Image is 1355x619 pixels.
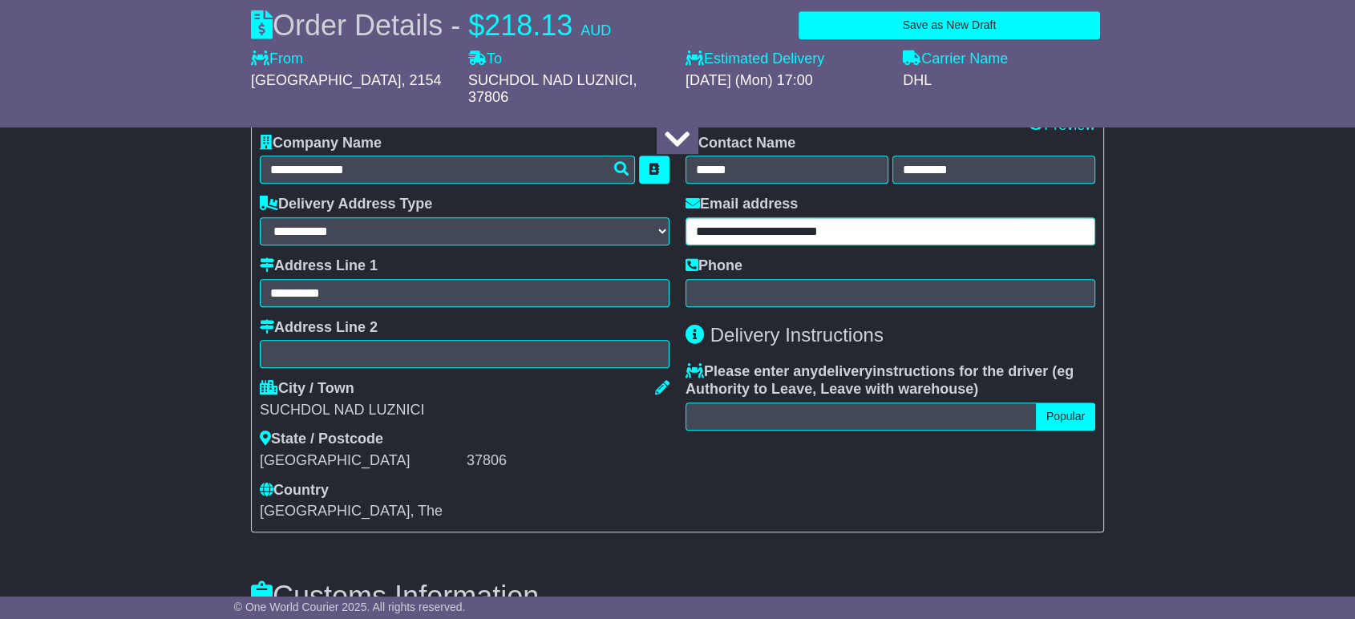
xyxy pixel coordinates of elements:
[468,72,637,106] span: , 37806
[580,22,611,38] span: AUD
[234,601,466,613] span: © One World Courier 2025. All rights reserved.
[686,51,887,68] label: Estimated Delivery
[686,257,742,275] label: Phone
[818,363,872,379] span: delivery
[251,72,401,88] span: [GEOGRAPHIC_DATA]
[799,11,1100,39] button: Save as New Draft
[468,51,502,68] label: To
[260,431,383,448] label: State / Postcode
[260,135,382,152] label: Company Name
[467,452,669,470] div: 37806
[468,9,484,42] span: $
[686,196,798,213] label: Email address
[251,8,611,42] div: Order Details -
[903,51,1008,68] label: Carrier Name
[903,72,1104,90] div: DHL
[484,9,572,42] span: 218.13
[260,402,669,419] div: SUCHDOL NAD LUZNICI
[251,581,1104,613] h3: Customs Information
[401,72,441,88] span: , 2154
[260,257,378,275] label: Address Line 1
[260,380,354,398] label: City / Town
[710,324,884,346] span: Delivery Instructions
[686,363,1074,397] span: eg Authority to Leave, Leave with warehouse
[260,452,463,470] div: [GEOGRAPHIC_DATA]
[260,482,329,500] label: Country
[468,72,633,88] span: SUCHDOL NAD LUZNICI
[260,196,432,213] label: Delivery Address Type
[686,363,1095,398] label: Please enter any instructions for the driver ( )
[260,503,443,519] span: [GEOGRAPHIC_DATA], The
[686,72,887,90] div: [DATE] (Mon) 17:00
[1036,403,1095,431] button: Popular
[251,51,303,68] label: From
[260,319,378,337] label: Address Line 2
